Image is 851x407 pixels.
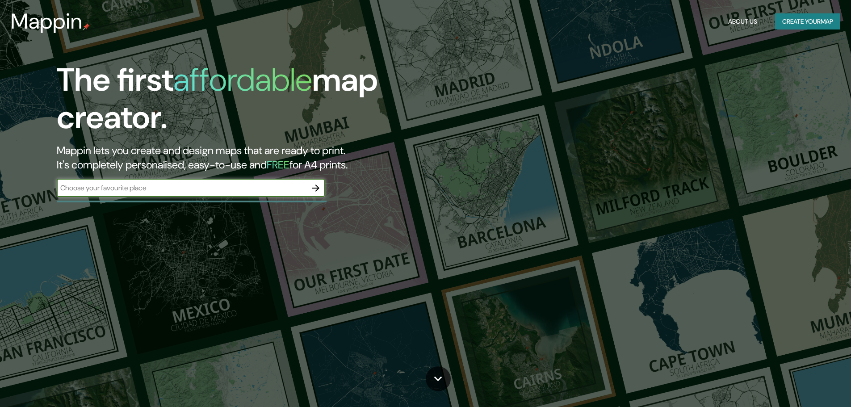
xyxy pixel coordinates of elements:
[57,61,482,143] h1: The first map creator.
[57,143,482,172] h2: Mappin lets you create and design maps that are ready to print. It's completely personalised, eas...
[267,158,289,172] h5: FREE
[173,59,312,101] h1: affordable
[83,23,90,30] img: mappin-pin
[775,13,840,30] button: Create yourmap
[57,183,307,193] input: Choose your favourite place
[725,13,761,30] button: About Us
[11,9,83,34] h3: Mappin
